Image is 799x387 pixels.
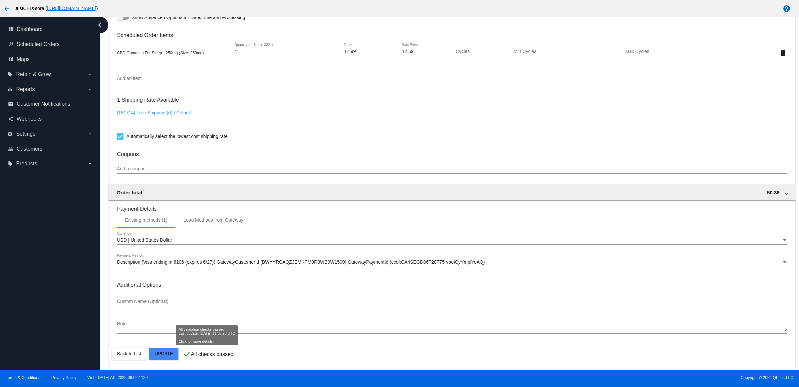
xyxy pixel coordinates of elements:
[117,237,172,243] span: USD | United States Dollar
[344,49,393,54] input: Price
[6,375,40,380] a: Terms & Conditions
[109,184,795,200] mat-expansion-panel-header: Order total 50.36
[154,351,173,356] span: Update
[8,27,13,32] i: dashboard
[8,54,93,65] a: map Maps
[183,350,191,358] mat-icon: check
[8,57,13,62] i: map
[117,260,787,265] mat-select: Payment Method
[625,49,685,54] input: Max Cycles
[117,110,191,115] a: [181714] Free Shipping (0) | Default
[8,146,13,152] i: people_outline
[117,259,485,265] span: Description (Visa ending in 6106 (expires 6/27)) GatewayCustomerId (BWYYRCAQZJEMKPM9R8WB9W1500) G...
[117,299,177,304] input: Custom Name (Optional)
[117,27,787,38] h3: Scheduled Order Items
[183,217,243,223] div: Load Methods from Gateway
[52,375,77,380] a: Privacy Policy
[117,201,787,212] h3: Payment Details
[767,190,780,195] span: 50.36
[17,56,30,62] span: Maps
[117,190,142,195] span: Order total
[8,99,93,109] a: email Customer Notifications
[117,93,179,107] h3: 1 Shipping Rate Available
[15,6,98,11] span: JustCBDStore ( )
[8,114,93,124] a: share Webhooks
[149,348,178,360] button: Update
[7,131,13,137] i: settings
[17,101,70,107] span: Customer Notifications
[95,20,105,30] i: chevron_left
[117,282,787,288] h3: Additional Options
[402,49,446,54] input: Sale Price
[17,116,42,122] span: Webhooks
[16,71,51,77] span: Retain & Grow
[132,14,245,21] span: Show Advanced Options for Date/Time and Processing
[8,39,93,50] a: update Scheduled Orders
[8,116,13,122] i: share
[514,49,574,54] input: Min Cycles
[8,144,93,154] a: people_outline Customers
[783,5,791,13] mat-icon: help
[17,26,43,32] span: Dashboard
[16,161,37,167] span: Products
[16,131,35,137] span: Settings
[17,146,42,152] span: Customers
[3,5,11,13] mat-icon: arrow_back
[87,161,93,166] i: arrow_drop_down
[8,101,13,107] i: email
[117,76,787,81] input: Add an item
[405,375,793,380] span: Copyright © 2024 QPilot, LLC
[17,41,60,47] span: Scheduled Orders
[87,87,93,92] i: arrow_drop_down
[16,86,35,92] span: Reports
[7,87,13,92] i: equalizer
[87,72,93,77] i: arrow_drop_down
[117,351,141,356] span: Back to List
[7,161,13,166] i: local_offer
[87,131,93,137] i: arrow_drop_down
[8,24,93,35] a: dashboard Dashboard
[126,132,227,140] span: Automatically select the lowest cost shipping rate
[8,42,13,47] i: update
[117,51,204,55] span: CBD Gummies For Sleep - 250mg (Size: 250mg)
[112,348,146,360] button: Back to List
[125,217,167,223] div: Existing methods (1)
[117,166,787,172] input: Add a coupon
[47,6,96,11] a: [URL][DOMAIN_NAME]
[117,146,787,157] h3: Coupons
[7,72,13,77] i: local_offer
[234,49,294,54] input: Quantity (In Stock: 3321)
[117,238,787,243] mat-select: Currency
[456,49,504,54] input: Cycles
[779,49,787,57] mat-icon: delete
[191,351,233,357] p: All checks passed
[88,375,148,380] a: Web:[DATE] API:2025.09.02.1129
